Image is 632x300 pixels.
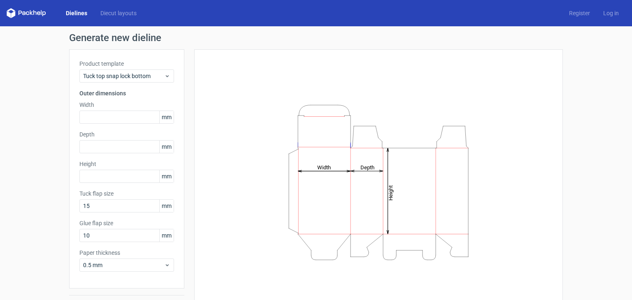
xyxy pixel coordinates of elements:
[159,200,174,212] span: mm
[562,9,597,17] a: Register
[597,9,625,17] a: Log in
[83,72,164,80] span: Tuck top snap lock bottom
[360,164,374,170] tspan: Depth
[94,9,143,17] a: Diecut layouts
[159,111,174,123] span: mm
[159,141,174,153] span: mm
[79,189,174,198] label: Tuck flap size
[317,164,331,170] tspan: Width
[79,130,174,138] label: Depth
[79,89,174,97] h3: Outer dimensions
[79,219,174,227] label: Glue flap size
[388,185,394,200] tspan: Height
[79,60,174,68] label: Product template
[159,229,174,242] span: mm
[79,249,174,257] label: Paper thickness
[83,261,164,269] span: 0.5 mm
[79,160,174,168] label: Height
[159,170,174,182] span: mm
[79,101,174,109] label: Width
[69,33,563,43] h1: Generate new dieline
[59,9,94,17] a: Dielines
